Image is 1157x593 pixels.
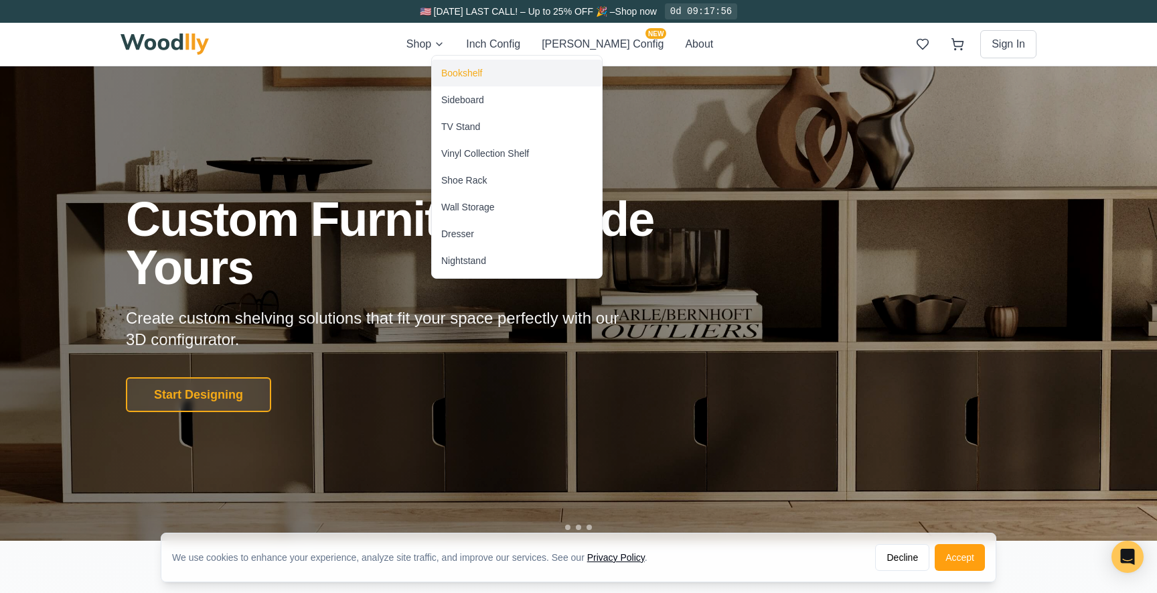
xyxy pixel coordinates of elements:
div: Dresser [441,227,474,241]
div: Shop [431,55,603,279]
div: Wall Storage [441,200,495,214]
div: Bookshelf [441,66,482,80]
div: Vinyl Collection Shelf [441,147,529,160]
div: Shoe Rack [441,174,487,187]
div: Sideboard [441,93,484,107]
div: Nightstand [441,254,486,267]
div: TV Stand [441,120,480,133]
